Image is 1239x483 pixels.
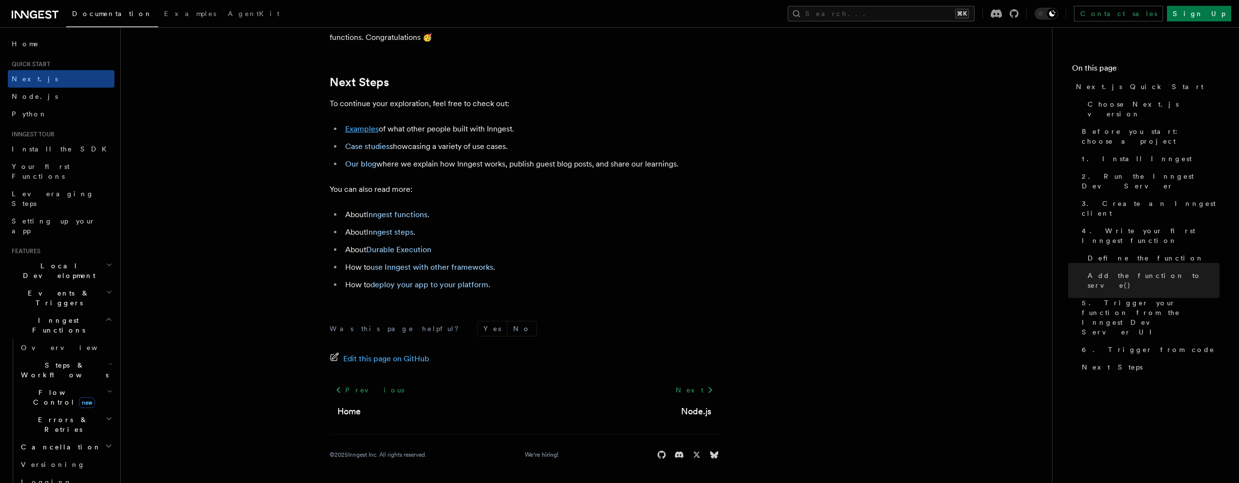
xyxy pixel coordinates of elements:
[330,183,719,196] p: You can also read more:
[158,3,222,26] a: Examples
[525,451,558,459] a: We're hiring!
[17,388,107,407] span: Flow Control
[342,140,719,153] li: showcasing a variety of use cases.
[12,110,47,118] span: Python
[1088,253,1204,263] span: Define the function
[12,75,58,83] span: Next.js
[1084,249,1220,267] a: Define the function
[330,352,429,366] a: Edit this page on GitHub
[1084,267,1220,294] a: Add the function to serve()
[788,6,975,21] button: Search...⌘K
[345,159,376,168] a: Our blog
[228,10,279,18] span: AgentKit
[342,243,719,257] li: About
[66,3,158,27] a: Documentation
[1035,8,1058,19] button: Toggle dark mode
[8,130,55,138] span: Inngest tour
[21,344,121,352] span: Overview
[12,190,94,207] span: Leveraging Steps
[366,245,431,254] a: Durable Execution
[1078,195,1220,222] a: 3. Create an Inngest client
[1088,271,1220,290] span: Add the function to serve()
[342,278,719,292] li: How to .
[8,288,106,308] span: Events & Triggers
[366,210,427,219] a: Inngest functions
[1082,345,1215,354] span: 6. Trigger from code
[1082,226,1220,245] span: 4. Write your first Inngest function
[8,247,40,255] span: Features
[1078,150,1220,167] a: 1. Install Inngest
[1167,6,1231,21] a: Sign Up
[8,60,50,68] span: Quick start
[79,397,95,408] span: new
[1082,127,1220,146] span: Before you start: choose a project
[342,157,719,171] li: where we explain how Inngest works, publish guest blog posts, and share our learnings.
[1082,362,1143,372] span: Next Steps
[345,142,389,151] a: Case studies
[343,352,429,366] span: Edit this page on GitHub
[337,405,361,418] a: Home
[366,227,413,237] a: Inngest steps
[1082,199,1220,218] span: 3. Create an Inngest client
[1084,95,1220,123] a: Choose Next.js version
[8,316,105,335] span: Inngest Functions
[342,260,719,274] li: How to .
[8,185,114,212] a: Leveraging Steps
[222,3,285,26] a: AgentKit
[8,88,114,105] a: Node.js
[17,411,114,438] button: Errors & Retries
[330,17,719,44] p: And - that's it! You now have learned how to create Inngest functions and you have sent events to...
[1078,358,1220,376] a: Next Steps
[342,208,719,222] li: About .
[1082,154,1192,164] span: 1. Install Inngest
[8,105,114,123] a: Python
[17,356,114,384] button: Steps & Workflows
[1082,298,1220,337] span: 5. Trigger your function from the Inngest Dev Server UI
[370,262,493,272] a: use Inngest with other frameworks
[1078,123,1220,150] a: Before you start: choose a project
[670,381,719,399] a: Next
[342,122,719,136] li: of what other people built with Inngest.
[342,225,719,239] li: About .
[8,35,114,53] a: Home
[330,324,465,334] p: Was this page helpful?
[955,9,969,19] kbd: ⌘K
[330,451,426,459] div: © 2025 Inngest Inc. All rights reserved.
[72,10,152,18] span: Documentation
[8,212,114,240] a: Setting up your app
[12,217,95,235] span: Setting up your app
[681,405,711,418] a: Node.js
[478,321,507,336] button: Yes
[12,93,58,100] span: Node.js
[21,461,85,468] span: Versioning
[8,70,114,88] a: Next.js
[1078,294,1220,341] a: 5. Trigger your function from the Inngest Dev Server UI
[1078,341,1220,358] a: 6. Trigger from code
[17,384,114,411] button: Flow Controlnew
[8,257,114,284] button: Local Development
[17,456,114,473] a: Versioning
[17,438,114,456] button: Cancellation
[1088,99,1220,119] span: Choose Next.js version
[370,280,488,289] a: deploy your app to your platform
[1072,62,1220,78] h4: On this page
[8,140,114,158] a: Install the SDK
[507,321,536,336] button: No
[1076,82,1203,92] span: Next.js Quick Start
[12,39,39,49] span: Home
[8,284,114,312] button: Events & Triggers
[17,415,106,434] span: Errors & Retries
[1082,171,1220,191] span: 2. Run the Inngest Dev Server
[8,312,114,339] button: Inngest Functions
[1072,78,1220,95] a: Next.js Quick Start
[1078,222,1220,249] a: 4. Write your first Inngest function
[17,442,101,452] span: Cancellation
[17,339,114,356] a: Overview
[17,360,109,380] span: Steps & Workflows
[330,97,719,111] p: To continue your exploration, feel free to check out:
[345,124,379,133] a: Examples
[330,75,389,89] a: Next Steps
[12,163,70,180] span: Your first Functions
[330,381,410,399] a: Previous
[8,158,114,185] a: Your first Functions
